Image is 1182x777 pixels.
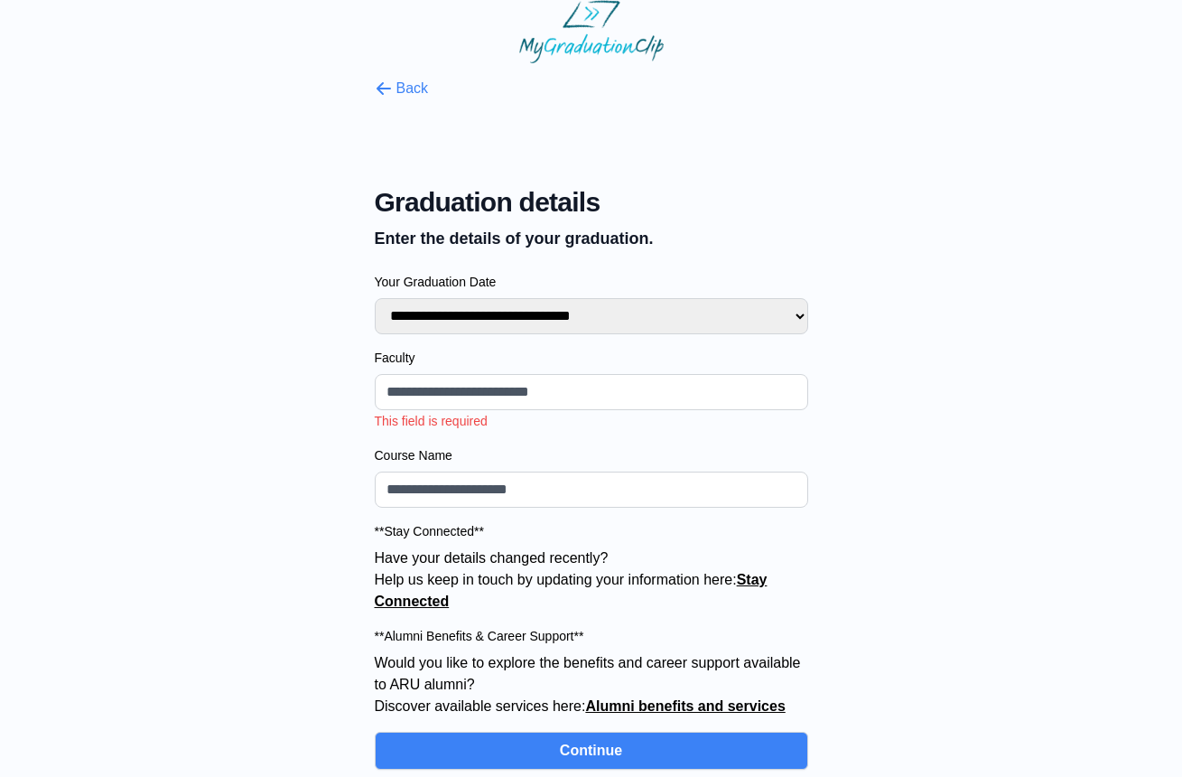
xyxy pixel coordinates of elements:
[375,226,808,251] p: Enter the details of your graduation.
[375,414,488,428] span: This field is required
[375,446,808,464] label: Course Name
[375,627,808,645] label: **Alumni Benefits & Career Support**
[375,732,808,770] button: Continue
[375,652,808,717] p: Would you like to explore the benefits and career support available to ARU alumni? Discover avail...
[375,349,808,367] label: Faculty
[375,186,808,219] span: Graduation details
[585,698,785,714] a: Alumni benefits and services
[375,78,429,99] button: Back
[375,273,808,291] label: Your Graduation Date
[375,572,768,609] a: Stay Connected
[375,548,808,613] p: Have your details changed recently? Help us keep in touch by updating your information here:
